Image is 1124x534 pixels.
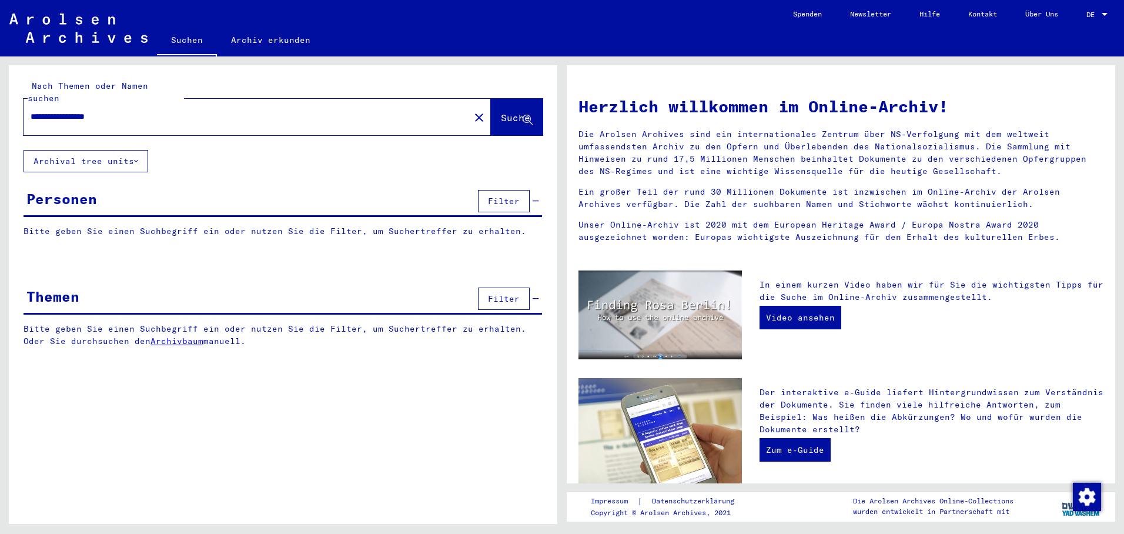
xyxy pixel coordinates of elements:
p: Die Arolsen Archives Online-Collections [853,496,1013,506]
p: Die Arolsen Archives sind ein internationales Zentrum über NS-Verfolgung mit dem weltweit umfasse... [578,128,1103,178]
p: Copyright © Arolsen Archives, 2021 [591,508,748,518]
a: Impressum [591,495,637,508]
span: Suche [501,112,530,124]
mat-label: Nach Themen oder Namen suchen [28,81,148,104]
p: Der interaktive e-Guide liefert Hintergrundwissen zum Verständnis der Dokumente. Sie finden viele... [760,386,1103,436]
img: yv_logo.png [1059,492,1103,521]
button: Archival tree units [24,150,148,172]
p: Bitte geben Sie einen Suchbegriff ein oder nutzen Sie die Filter, um Suchertreffer zu erhalten. [24,225,542,238]
p: In einem kurzen Video haben wir für Sie die wichtigsten Tipps für die Suche im Online-Archiv zusa... [760,279,1103,303]
div: | [591,495,748,508]
a: Video ansehen [760,306,841,329]
a: Zum e-Guide [760,438,831,462]
a: Archiv erkunden [217,26,325,54]
button: Suche [491,99,543,135]
p: Ein großer Teil der rund 30 Millionen Dokumente ist inzwischen im Online-Archiv der Arolsen Archi... [578,186,1103,211]
button: Clear [467,105,491,129]
span: DE [1086,11,1099,19]
h1: Herzlich willkommen im Online-Archiv! [578,94,1103,119]
div: Themen [26,286,79,307]
a: Suchen [157,26,217,56]
p: Bitte geben Sie einen Suchbegriff ein oder nutzen Sie die Filter, um Suchertreffer zu erhalten. O... [24,323,543,348]
img: Zustimmung ändern [1073,483,1101,511]
p: wurden entwickelt in Partnerschaft mit [853,506,1013,517]
mat-icon: close [472,111,486,125]
p: Unser Online-Archiv ist 2020 mit dem European Heritage Award / Europa Nostra Award 2020 ausgezeic... [578,219,1103,243]
span: Filter [488,196,520,206]
img: video.jpg [578,271,742,359]
a: Archivbaum [150,336,203,346]
img: eguide.jpg [578,378,742,487]
div: Personen [26,188,97,209]
img: Arolsen_neg.svg [9,14,148,43]
button: Filter [478,288,530,310]
a: Datenschutzerklärung [643,495,748,508]
span: Filter [488,293,520,304]
div: Zustimmung ändern [1072,482,1100,510]
button: Filter [478,190,530,212]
